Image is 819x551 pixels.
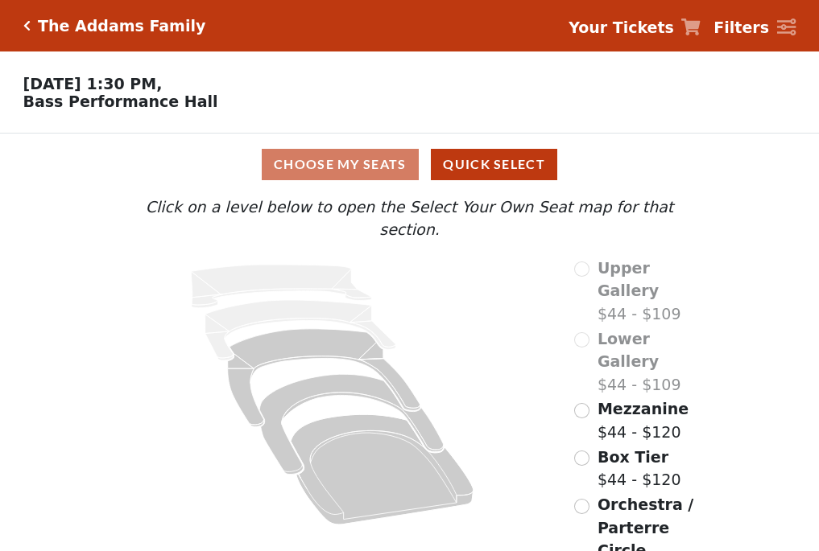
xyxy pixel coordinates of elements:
[598,257,705,326] label: $44 - $109
[598,259,659,300] span: Upper Gallery
[598,448,668,466] span: Box Tier
[569,16,701,39] a: Your Tickets
[114,195,705,241] p: Click on a level below to open the Select Your Own Seat map for that section.
[569,19,674,36] strong: Your Tickets
[23,20,31,31] a: Click here to go back to filters
[598,397,689,443] label: $44 - $120
[714,16,796,39] a: Filters
[598,330,659,371] span: Lower Gallery
[192,265,372,308] path: Upper Gallery - Seats Available: 0
[598,446,681,491] label: $44 - $120
[205,300,396,360] path: Lower Gallery - Seats Available: 0
[598,327,705,397] label: $44 - $109
[598,400,689,417] span: Mezzanine
[38,17,205,35] h5: The Addams Family
[292,414,474,524] path: Orchestra / Parterre Circle - Seats Available: 40
[714,19,769,36] strong: Filters
[431,149,557,180] button: Quick Select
